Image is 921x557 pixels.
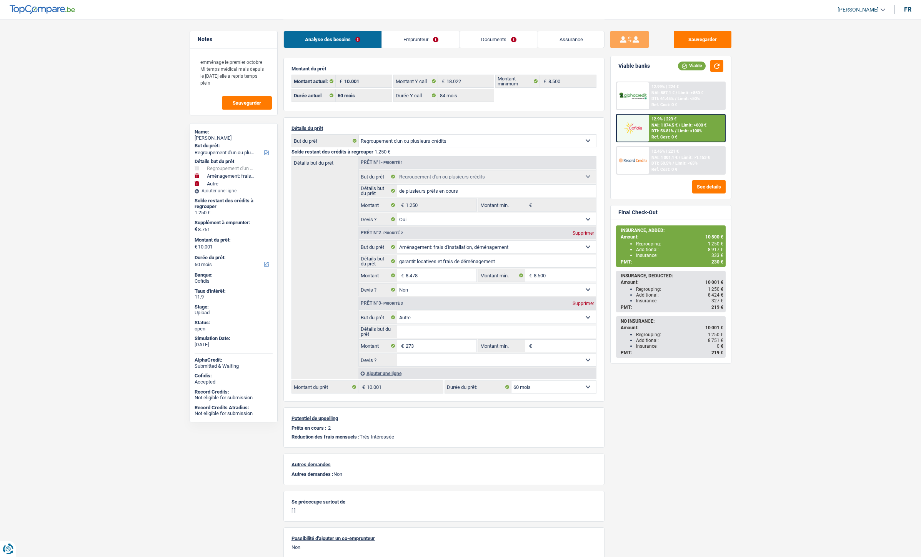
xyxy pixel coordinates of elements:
div: Final Check-Out [618,209,658,216]
span: NAI: 1 001,1 € [651,155,678,160]
label: Montant [359,340,398,352]
span: 8 751 € [708,338,723,343]
div: Taux d'intérêt: [195,288,273,294]
span: 1 250 € [708,332,723,337]
div: Viable [678,62,706,70]
span: € [525,269,534,282]
span: - Priorité 1 [381,160,403,165]
span: 10 500 € [705,234,723,240]
div: NO INSURANCE: [621,319,723,324]
span: DTI: 58.5% [651,161,671,166]
span: / [679,123,680,128]
span: 8 424 € [708,292,723,298]
img: Cofidis [619,121,647,135]
span: / [676,90,677,95]
span: 230 € [711,259,723,265]
span: Limit: <50% [678,96,700,101]
div: Insurance: [636,298,723,304]
p: Non [291,544,596,550]
span: € [397,340,406,352]
div: Record Credits: [195,389,273,395]
a: Analyse des besoins [284,31,382,48]
label: Montant [359,199,398,211]
div: [PERSON_NAME] [195,135,273,141]
span: € [525,199,534,211]
span: DTI: 56.81% [651,128,674,133]
label: Montant min. [478,199,525,211]
label: Montant [359,269,398,282]
div: Amount: [621,234,723,240]
div: Amount: [621,280,723,285]
div: 12.45% | 221 € [651,149,679,154]
div: PMT: [621,305,723,310]
div: Ref. Cost: 0 € [651,102,677,107]
p: Autres demandes [291,462,596,467]
label: Détails but du prêt [359,185,398,197]
div: 12.99% | 224 € [651,84,679,89]
label: Devis ? [359,213,398,225]
div: Viable banks [618,63,650,69]
div: Détails but du prêt [195,158,273,165]
div: 12.9% | 223 € [651,117,676,122]
span: DTI: 61.45% [651,96,674,101]
span: € [438,75,446,87]
div: Submitted & Waiting [195,363,273,369]
div: Stage: [195,304,273,310]
span: / [673,161,674,166]
span: - Priorité 2 [381,231,403,235]
div: Insurance: [636,344,723,349]
label: Montant du prêt: [195,237,271,243]
label: But du prêt [359,241,398,253]
span: NAI: 1 074,5 € [651,123,678,128]
div: AlphaCredit: [195,357,273,363]
div: PMT: [621,350,723,355]
span: Réduction des frais mensuels : [291,434,360,440]
div: Insurance: [636,253,723,258]
span: € [525,340,534,352]
div: INSURANCE, ADDED: [621,228,723,233]
div: Supprimer [571,301,596,306]
div: Ajouter une ligne [195,188,273,193]
span: Limit: >1.153 € [681,155,710,160]
label: Détails but du prêt [292,157,358,165]
label: Détails but du prêt [359,255,398,267]
span: / [679,155,680,160]
div: Regrouping: [636,287,723,292]
div: Regrouping: [636,241,723,247]
div: 11.9 [195,294,273,300]
div: Upload [195,310,273,316]
div: Cofidis [195,278,273,284]
div: Not eligible for submission [195,395,273,401]
span: 8 917 € [708,247,723,252]
span: 1 250 € [708,241,723,247]
span: Sauvegarder [233,100,261,105]
p: Prêts en cours : [291,425,326,431]
label: Durée actuel [292,89,336,102]
span: € [195,244,197,250]
div: Additional: [636,247,723,252]
span: / [675,128,676,133]
p: 2 [328,425,331,431]
span: € [540,75,548,87]
img: AlphaCredit [619,92,647,100]
label: Montant min. [478,340,525,352]
div: fr [904,6,911,13]
div: Simulation Date: [195,335,273,342]
a: Emprunteur [382,31,460,48]
label: But du prêt [359,311,398,324]
label: Durée du prêt: [195,255,271,261]
span: Limit: >800 € [681,123,706,128]
p: Montant du prêt [291,66,596,72]
div: [DATE] [195,342,273,348]
span: 0 € [717,344,723,349]
label: Montant Y call [394,75,438,87]
div: Amount: [621,325,723,330]
span: 219 € [711,305,723,310]
a: Assurance [538,31,604,48]
label: Montant min. [478,269,525,282]
div: Ajouter une ligne [358,368,596,379]
span: 1 250 € [708,287,723,292]
span: Solde restant des crédits à regrouper [291,149,373,155]
div: Accepted [195,379,273,385]
label: Détails but du prêt [359,325,398,338]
